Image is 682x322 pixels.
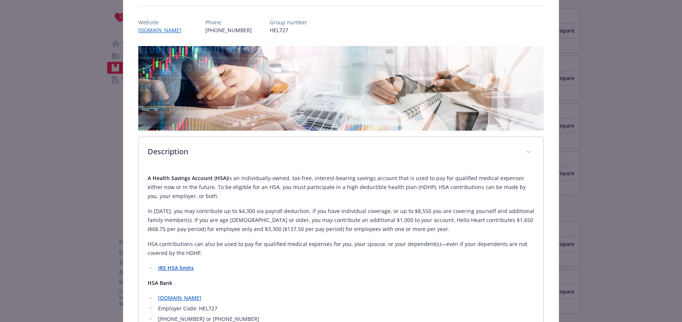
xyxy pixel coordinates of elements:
[205,26,252,34] p: [PHONE_NUMBER]
[138,18,187,26] p: Website
[148,207,535,234] p: In [DATE], you may contribute up to $4,300 via payroll deduction, if you have individual coverage...
[156,304,535,313] li: Employer Code: HEL727
[158,294,201,301] a: [DOMAIN_NAME]
[158,264,194,271] a: IRS HSA limits
[139,137,544,168] div: Description
[138,46,544,131] img: banner
[205,18,252,26] p: Phone
[148,174,535,201] p: is an individually-owned, tax-free, interest-bearing savings account that is used to pay for qual...
[148,240,535,258] p: HSA contributions can also be used to pay for qualified medical expenses for you, your spouse, or...
[148,146,517,157] p: Description
[148,279,172,286] strong: HSA Bank
[270,26,307,34] p: HEL727
[270,18,307,26] p: Group number
[138,27,187,34] a: [DOMAIN_NAME]
[148,174,228,182] strong: A Health Savings Account (HSA)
